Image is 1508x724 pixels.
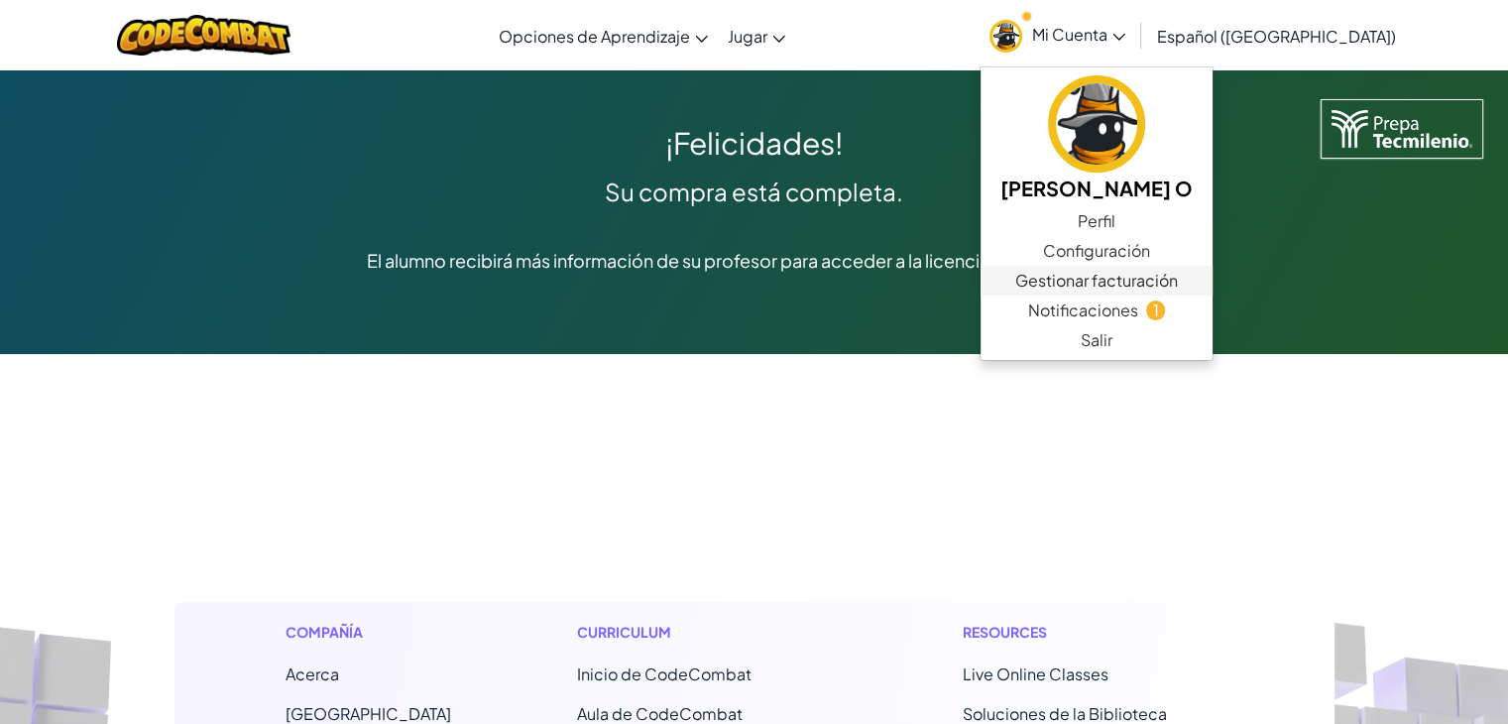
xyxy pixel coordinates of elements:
[489,9,718,62] a: Opciones de Aprendizaje
[981,266,1213,296] a: Gestionar facturación
[1032,24,1125,45] span: Mi Cuenta
[1048,75,1145,173] img: avatar
[50,216,1458,304] div: El alumno recibirá más información de su profesor para acceder a la licencia de CodeCombat.
[1000,173,1193,203] h5: [PERSON_NAME] O
[1146,301,1165,319] span: 1
[499,26,690,47] span: Opciones de Aprendizaje
[286,703,451,724] a: [GEOGRAPHIC_DATA]
[286,664,339,684] a: Acerca
[577,703,743,724] a: Aula de CodeCombat
[286,622,451,643] h1: Compañía
[989,20,1022,53] img: avatar
[50,168,1458,216] div: Su compra está completa.
[1147,9,1406,62] a: Español ([GEOGRAPHIC_DATA])
[718,9,795,62] a: Jugar
[963,703,1167,724] a: Soluciones de la Biblioteca
[1321,99,1483,159] img: Tecmilenio logo
[50,119,1458,168] div: ¡Felicidades!
[981,325,1213,355] a: Salir
[980,4,1135,66] a: Mi Cuenta
[1157,26,1396,47] span: Español ([GEOGRAPHIC_DATA])
[1028,299,1138,322] span: Notificaciones
[981,296,1213,325] a: Notificaciones1
[981,206,1213,236] a: Perfil
[577,622,838,643] h1: Curriculum
[963,664,1108,684] a: Live Online Classes
[963,622,1223,643] h1: Resources
[981,236,1213,266] a: Configuración
[728,26,767,47] span: Jugar
[577,664,752,684] span: Inicio de CodeCombat
[117,15,290,56] img: CodeCombat logo
[981,72,1213,206] a: [PERSON_NAME] O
